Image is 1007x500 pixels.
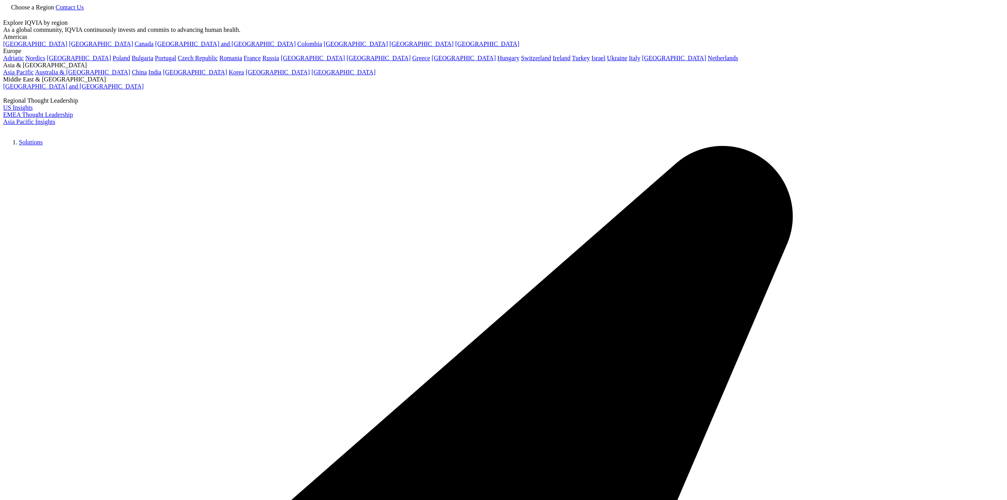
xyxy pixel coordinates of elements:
[521,55,551,61] a: Switzerland
[69,41,133,47] a: [GEOGRAPHIC_DATA]
[497,55,519,61] a: Hungary
[708,55,738,61] a: Netherlands
[572,55,590,61] a: Turkey
[642,55,706,61] a: [GEOGRAPHIC_DATA]
[607,55,627,61] a: Ukraine
[3,26,1004,33] div: As a global community, IQVIA continuously invests and commits to advancing human health.
[3,33,1004,41] div: Americas
[281,55,345,61] a: [GEOGRAPHIC_DATA]
[592,55,606,61] a: Israel
[3,55,24,61] a: Adriatic
[3,41,67,47] a: [GEOGRAPHIC_DATA]
[245,69,310,76] a: [GEOGRAPHIC_DATA]
[132,55,153,61] a: Bulgaria
[3,62,1004,69] div: Asia & [GEOGRAPHIC_DATA]
[219,55,242,61] a: Romania
[132,69,147,76] a: China
[432,55,496,61] a: [GEOGRAPHIC_DATA]
[3,104,33,111] a: US Insights
[312,69,376,76] a: [GEOGRAPHIC_DATA]
[244,55,261,61] a: France
[629,55,640,61] a: Italy
[35,69,130,76] a: Australia & [GEOGRAPHIC_DATA]
[324,41,388,47] a: [GEOGRAPHIC_DATA]
[3,76,1004,83] div: Middle East & [GEOGRAPHIC_DATA]
[135,41,153,47] a: Canada
[3,118,55,125] a: Asia Pacific Insights
[3,19,1004,26] div: Explore IQVIA by region
[3,48,1004,55] div: Europe
[3,97,1004,104] div: Regional Thought Leadership
[47,55,111,61] a: [GEOGRAPHIC_DATA]
[148,69,161,76] a: India
[163,69,227,76] a: [GEOGRAPHIC_DATA]
[155,55,176,61] a: Portugal
[113,55,130,61] a: Poland
[155,41,295,47] a: [GEOGRAPHIC_DATA] and [GEOGRAPHIC_DATA]
[19,139,42,146] a: Solutions
[297,41,322,47] a: Colombia
[25,55,45,61] a: Nordics
[3,83,144,90] a: [GEOGRAPHIC_DATA] and [GEOGRAPHIC_DATA]
[229,69,244,76] a: Korea
[3,69,34,76] a: Asia Pacific
[3,111,73,118] a: EMEA Thought Leadership
[178,55,218,61] a: Czech Republic
[455,41,519,47] a: [GEOGRAPHIC_DATA]
[11,4,54,11] span: Choose a Region
[389,41,454,47] a: [GEOGRAPHIC_DATA]
[347,55,411,61] a: [GEOGRAPHIC_DATA]
[553,55,570,61] a: Ireland
[55,4,84,11] a: Contact Us
[412,55,430,61] a: Greece
[262,55,279,61] a: Russia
